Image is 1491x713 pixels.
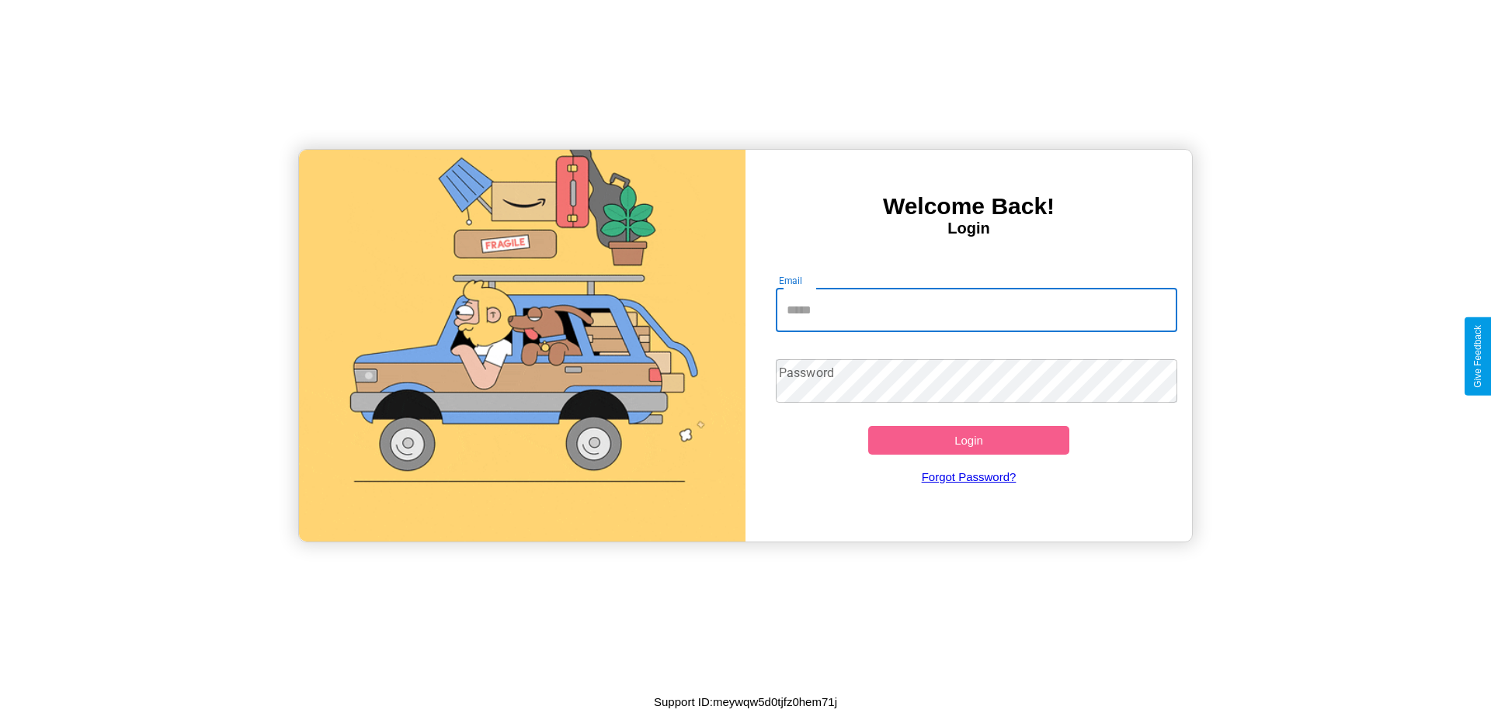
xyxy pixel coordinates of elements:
[745,193,1192,220] h3: Welcome Back!
[868,426,1069,455] button: Login
[768,455,1170,499] a: Forgot Password?
[745,220,1192,237] h4: Login
[299,150,745,542] img: gif
[654,691,837,712] p: Support ID: meywqw5d0tjfz0hem71j
[779,274,803,287] label: Email
[1472,325,1483,388] div: Give Feedback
